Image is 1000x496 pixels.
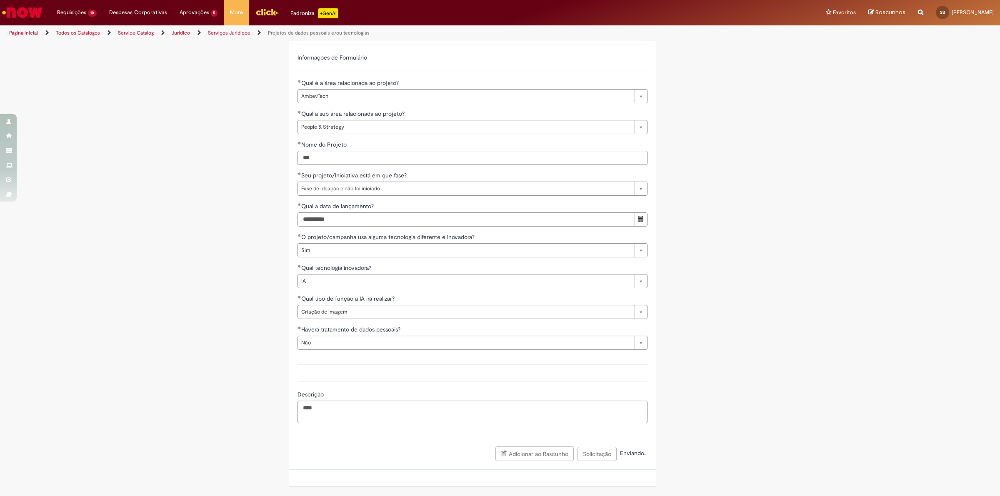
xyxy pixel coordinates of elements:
a: Service Catalog [118,30,154,36]
span: IA [301,274,630,288]
span: 10 [88,10,97,17]
span: Nome do Projeto [301,141,348,148]
ul: Trilhas de página [6,25,660,41]
span: Qual a sub área relacionada ao projeto? [301,110,406,117]
span: Obrigatório Preenchido [297,110,301,114]
span: Qual a data de lançamento? [301,202,375,210]
a: Jurídico [172,30,190,36]
span: Qual tecnologia inovadora? [301,264,373,272]
a: Projetos de dados pessoais e/ou tecnologias [268,30,370,36]
a: Rascunhos [868,9,905,17]
span: Aprovações [180,8,209,17]
span: Obrigatório Preenchido [297,234,301,237]
span: People & Strategy [301,120,630,134]
span: Despesas Corporativas [109,8,167,17]
span: Obrigatório Preenchido [297,295,301,299]
input: Nome do Projeto [297,151,647,165]
span: Qual tipo de função a IA irá realizar? [301,295,396,302]
span: Criação de Imagem [301,305,630,319]
button: Mostrar calendário para Qual a data de lançamento? [635,212,647,227]
span: [PERSON_NAME] [952,9,994,16]
span: Qual é a área relacionada ao projeto? [301,79,400,87]
span: Obrigatório Preenchido [297,203,301,206]
input: Qual a data de lançamento? 26 December 2024 Thursday [297,212,635,227]
a: Página inicial [9,30,38,36]
a: Serviços Juridicos [208,30,250,36]
span: SS [940,10,945,15]
img: click_logo_yellow_360x200.png [255,6,278,18]
span: More [230,8,243,17]
img: ServiceNow [1,4,44,21]
p: +GenAi [318,8,338,18]
span: Requisições [57,8,86,17]
span: Favoritos [833,8,856,17]
span: 5 [211,10,218,17]
span: Enviando... [618,449,647,457]
textarea: Descrição [297,401,647,424]
span: Obrigatório Preenchido [297,326,301,329]
span: AmbevTech [301,90,630,103]
div: Padroniza [290,8,338,18]
span: Sim [301,244,630,257]
span: Rascunhos [875,8,905,16]
span: Fase de ideação e não foi iniciado [301,182,630,195]
span: Descrição [297,391,325,398]
span: Obrigatório Preenchido [297,141,301,145]
span: Obrigatório Preenchido [297,80,301,83]
span: Seu projeto/Iniciativa está em que fase? [301,172,408,179]
span: O projeto/campanha usa alguma tecnologia diferente e inovadora? [301,233,476,241]
span: Obrigatório Preenchido [297,172,301,175]
a: Todos os Catálogos [56,30,100,36]
span: Obrigatório Preenchido [297,264,301,268]
label: Informações de Formulário [297,54,367,61]
span: Haverá tratamento de dados pessoais? [301,326,402,333]
span: Não [301,336,630,349]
